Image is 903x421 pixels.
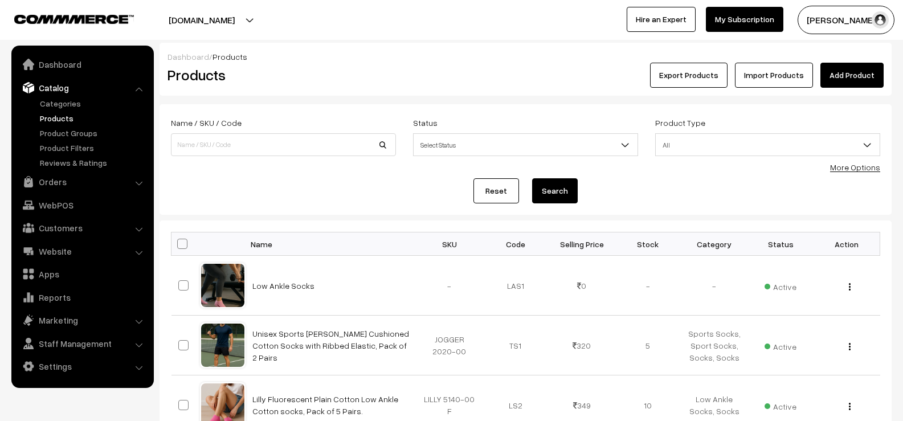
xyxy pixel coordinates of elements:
[37,127,150,139] a: Product Groups
[549,232,615,256] th: Selling Price
[167,51,884,63] div: /
[37,112,150,124] a: Products
[483,316,549,375] td: TS1
[37,97,150,109] a: Categories
[747,232,814,256] th: Status
[549,316,615,375] td: 320
[681,256,747,316] td: -
[14,241,150,261] a: Website
[681,232,747,256] th: Category
[765,338,796,353] span: Active
[814,232,880,256] th: Action
[129,6,275,34] button: [DOMAIN_NAME]
[14,310,150,330] a: Marketing
[14,171,150,192] a: Orders
[14,264,150,284] a: Apps
[615,232,681,256] th: Stock
[37,157,150,169] a: Reviews & Ratings
[14,54,150,75] a: Dashboard
[14,77,150,98] a: Catalog
[532,178,578,203] button: Search
[820,63,884,88] a: Add Product
[14,195,150,215] a: WebPOS
[14,356,150,377] a: Settings
[414,135,638,155] span: Select Status
[167,66,395,84] h2: Products
[849,403,851,410] img: Menu
[252,329,409,362] a: Unisex Sports [PERSON_NAME] Cushioned Cotton Socks with Ribbed Elastic, Pack of 2 Pairs
[14,218,150,238] a: Customers
[246,232,416,256] th: Name
[37,142,150,154] a: Product Filters
[252,394,398,416] a: Lilly Fluorescent Plain Cotton Low Ankle Cotton socks, Pack of 5 Pairs.
[14,15,134,23] img: COMMMERCE
[483,232,549,256] th: Code
[483,256,549,316] td: LAS1
[656,135,880,155] span: All
[849,283,851,291] img: Menu
[650,63,728,88] button: Export Products
[655,117,705,129] label: Product Type
[416,316,483,375] td: JOGGER 2020-00
[655,133,880,156] span: All
[213,52,247,62] span: Products
[171,117,242,129] label: Name / SKU / Code
[416,256,483,316] td: -
[473,178,519,203] a: Reset
[14,11,114,25] a: COMMMERCE
[830,162,880,172] a: More Options
[615,256,681,316] td: -
[413,117,438,129] label: Status
[798,6,894,34] button: [PERSON_NAME]
[549,256,615,316] td: 0
[849,343,851,350] img: Menu
[14,333,150,354] a: Staff Management
[615,316,681,375] td: 5
[706,7,783,32] a: My Subscription
[765,278,796,293] span: Active
[171,133,396,156] input: Name / SKU / Code
[872,11,889,28] img: user
[167,52,209,62] a: Dashboard
[735,63,813,88] a: Import Products
[681,316,747,375] td: Sports Socks, Sport Socks, Socks, Socks
[627,7,696,32] a: Hire an Expert
[416,232,483,256] th: SKU
[765,398,796,412] span: Active
[14,287,150,308] a: Reports
[413,133,638,156] span: Select Status
[252,281,314,291] a: Low Ankle Socks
